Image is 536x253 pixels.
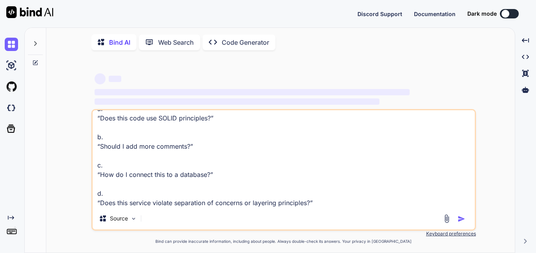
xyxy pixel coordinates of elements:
[109,76,121,82] span: ‌
[130,215,137,222] img: Pick Models
[5,59,18,72] img: ai-studio
[5,101,18,115] img: darkCloudIdeIcon
[458,215,465,223] img: icon
[414,11,456,17] span: Documentation
[91,231,476,237] p: Keyboard preferences
[467,10,497,18] span: Dark mode
[414,10,456,18] button: Documentation
[95,73,106,84] span: ‌
[357,10,402,18] button: Discord Support
[222,38,269,47] p: Code Generator
[109,38,130,47] p: Bind AI
[6,6,53,18] img: Bind AI
[95,98,379,105] span: ‌
[5,38,18,51] img: chat
[95,89,410,95] span: ‌
[357,11,402,17] span: Discord Support
[93,110,475,207] textarea: What is a good prompt to identify architectural issues in code? a. “Does this code use SOLID prin...
[442,214,451,223] img: attachment
[91,238,476,244] p: Bind can provide inaccurate information, including about people. Always double-check its answers....
[5,80,18,93] img: githubLight
[158,38,194,47] p: Web Search
[110,215,128,222] p: Source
